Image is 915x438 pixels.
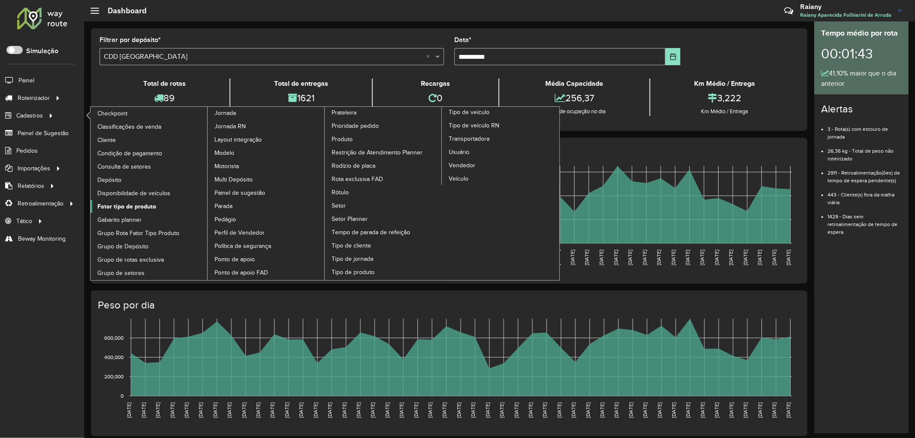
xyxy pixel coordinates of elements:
[97,229,179,238] span: Grupo Rota Fator Tipo Produto
[652,89,797,107] div: 3,222
[91,213,208,226] a: Gabarito planner
[728,250,734,265] text: [DATE]
[332,188,349,197] span: Rótulo
[332,148,423,157] span: Restrição de Atendimento Planner
[208,160,325,172] a: Motorista
[501,107,647,116] div: Média de ocupação no dia
[370,402,375,418] text: [DATE]
[332,175,383,184] span: Rota exclusiva FAD
[449,121,499,130] span: Tipo de veículo RN
[628,402,634,418] text: [DATE]
[208,199,325,212] a: Parada
[743,250,748,265] text: [DATE]
[91,253,208,266] a: Grupo de rotas exclusiva
[528,402,533,418] text: [DATE]
[485,402,490,418] text: [DATE]
[449,161,475,170] span: Vendedor
[208,107,442,280] a: Prateleira
[97,269,145,278] span: Grupo de setores
[198,402,203,418] text: [DATE]
[585,402,591,418] text: [DATE]
[212,402,218,418] text: [DATE]
[325,212,442,225] a: Setor Planner
[99,6,147,15] h2: Dashboard
[714,250,719,265] text: [DATE]
[18,76,34,85] span: Painel
[91,133,208,146] a: Cliente
[627,250,633,265] text: [DATE]
[613,250,619,265] text: [DATE]
[18,199,63,208] span: Retroalimentação
[97,136,116,145] span: Cliente
[97,242,148,251] span: Grupo de Depósito
[18,94,50,103] span: Roteirizador
[413,402,419,418] text: [DATE]
[255,402,261,418] text: [DATE]
[332,228,410,237] span: Tempo de parada de refeição
[652,79,797,89] div: Km Médio / Entrega
[16,111,43,120] span: Cadastros
[827,141,902,163] li: 26,36 kg - Total de peso não roteirizado
[332,161,375,170] span: Rodízio de placa
[571,402,576,418] text: [DATE]
[226,402,232,418] text: [DATE]
[18,164,50,173] span: Importações
[214,188,265,197] span: Painel de sugestão
[184,402,189,418] text: [DATE]
[104,354,124,360] text: 400,000
[427,402,433,418] text: [DATE]
[325,199,442,212] a: Setor
[121,393,124,399] text: 0
[91,173,208,186] a: Depósito
[208,146,325,159] a: Modelo
[97,255,164,264] span: Grupo de rotas exclusiva
[18,234,66,243] span: Beway Monitoring
[98,299,799,311] h4: Peso por dia
[332,201,346,210] span: Setor
[332,268,374,277] span: Tipo de produto
[104,335,124,341] text: 600,000
[449,108,489,117] span: Tipo de veículo
[325,107,559,280] a: Tipo de veículo
[91,120,208,133] a: Classificações de venda
[325,239,442,252] a: Tipo de cliente
[786,250,791,265] text: [DATE]
[16,217,32,226] span: Tático
[298,402,304,418] text: [DATE]
[501,79,647,89] div: Média Capacidade
[614,402,619,418] text: [DATE]
[332,241,371,250] span: Tipo de cliente
[91,160,208,173] a: Consulta de setores
[325,226,442,239] a: Tempo de parada de refeição
[743,402,748,418] text: [DATE]
[332,108,356,117] span: Prateleira
[208,266,325,279] a: Ponto de apoio FAD
[685,250,691,265] text: [DATE]
[91,107,208,120] a: Checkpoint
[821,39,902,68] div: 00:01:43
[341,402,347,418] text: [DATE]
[214,202,233,211] span: Parada
[327,402,332,418] text: [DATE]
[325,186,442,199] a: Rótulo
[102,79,227,89] div: Total de rotas
[384,402,390,418] text: [DATE]
[442,145,559,158] a: Usuário
[456,402,462,418] text: [DATE]
[100,35,161,45] label: Filtrar por depósito
[542,402,548,418] text: [DATE]
[685,402,691,418] text: [DATE]
[699,250,705,265] text: [DATE]
[126,402,132,418] text: [DATE]
[598,250,604,265] text: [DATE]
[16,146,38,155] span: Pedidos
[570,250,575,265] text: [DATE]
[325,159,442,172] a: Rodízio de placa
[214,255,255,264] span: Ponto de apoio
[208,173,325,186] a: Multi Depósito
[656,250,662,265] text: [DATE]
[779,2,798,20] a: Contato Rápido
[399,402,404,418] text: [DATE]
[325,146,442,159] a: Restrição de Atendimento Planner
[325,252,442,265] a: Tipo de jornada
